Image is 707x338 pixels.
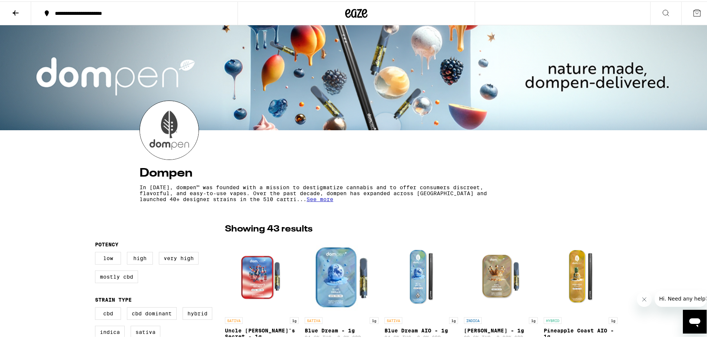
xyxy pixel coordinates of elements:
label: Very High [159,250,199,263]
p: INDICA [464,316,482,322]
iframe: Button to launch messaging window [683,308,707,332]
p: Uncle [PERSON_NAME]'s Secret - 1g [225,326,299,338]
label: CBD Dominant [127,306,177,318]
p: [PERSON_NAME] - 1g [464,326,538,332]
img: Dompen - Blue Dream - 1g [305,238,379,312]
label: CBD [95,306,121,318]
label: Sativa [131,324,160,337]
p: 1g [609,316,618,322]
img: Dompen - Uncle Sam's Secret - 1g [225,238,299,312]
h4: Dompen [140,166,573,178]
p: 1g [449,316,458,322]
p: SATIVA [384,316,402,322]
label: Indica [95,324,125,337]
legend: Potency [95,240,118,246]
img: Dompen logo [140,99,199,158]
p: 1g [370,316,379,322]
p: Pineapple Coast AIO - 1g [544,326,618,338]
p: Blue Dream - 1g [305,326,379,332]
p: HYBRID [544,316,562,322]
label: Hybrid [183,306,212,318]
label: High [127,250,153,263]
p: In [DATE], dompen™ was founded with a mission to destigmatize cannabis and to offer consumers dis... [140,183,508,201]
p: 1g [290,316,299,322]
label: Low [95,250,121,263]
img: Dompen - King Louis XIII - 1g [464,238,538,312]
p: Blue Dream AIO - 1g [384,326,458,332]
iframe: Close message [637,291,652,305]
img: Dompen - Pineapple Coast AIO - 1g [544,238,618,312]
img: Dompen - Blue Dream AIO - 1g [384,238,458,312]
iframe: Message from company [655,289,707,305]
label: Mostly CBD [95,269,138,282]
p: SATIVA [305,316,323,322]
p: SATIVA [225,316,243,322]
legend: Strain Type [95,295,132,301]
span: See more [307,195,333,201]
p: Showing 43 results [225,221,312,234]
p: 1g [529,316,538,322]
span: Hi. Need any help? [4,5,53,11]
